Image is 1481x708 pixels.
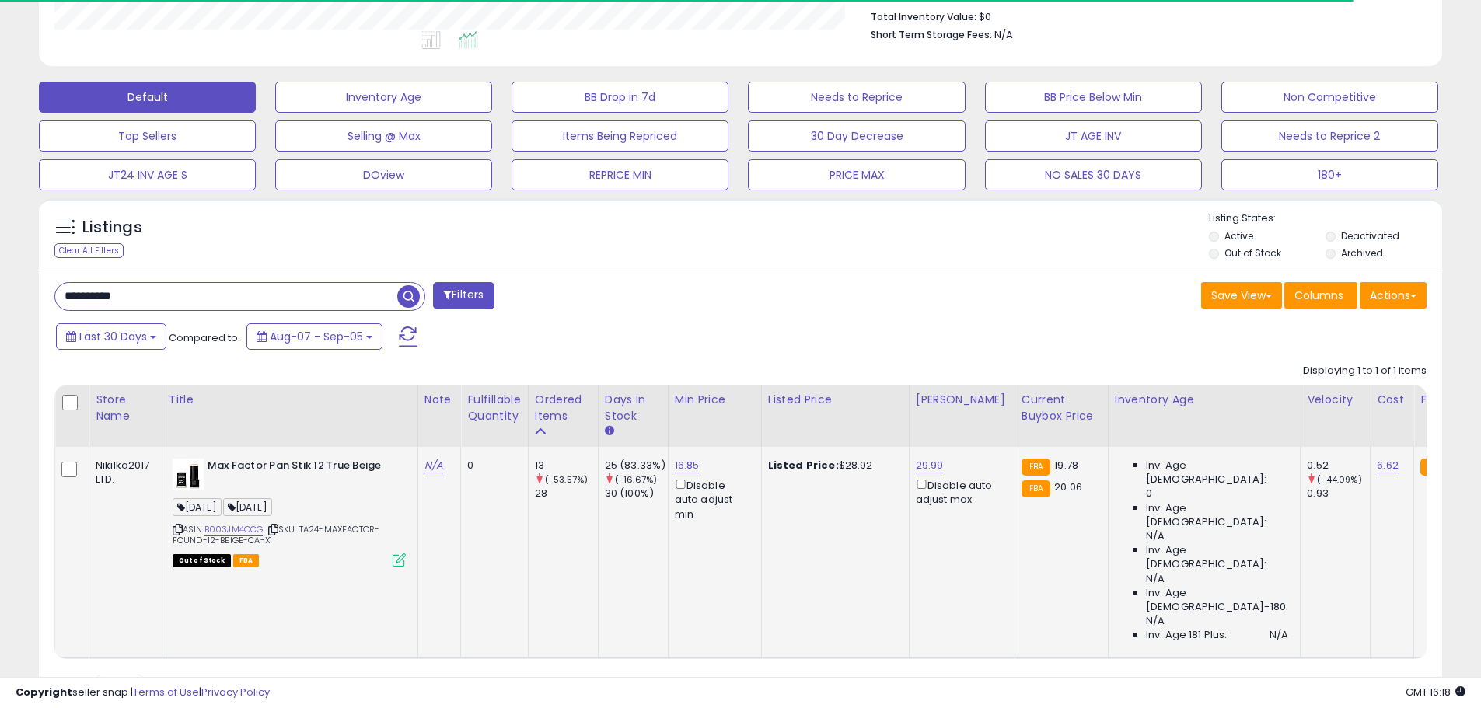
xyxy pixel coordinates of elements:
b: Short Term Storage Fees: [871,28,992,41]
div: Inventory Age [1115,392,1294,408]
div: Note [424,392,455,408]
div: 30 (100%) [605,487,668,500]
div: $28.92 [768,459,897,473]
span: 2025-10-6 16:18 GMT [1406,685,1465,699]
li: $0 [871,6,1415,25]
button: BB Drop in 7d [512,82,728,113]
button: BB Price Below Min [985,82,1202,113]
button: Needs to Reprice 2 [1221,120,1438,152]
span: 19.78 [1054,458,1078,473]
span: N/A [1146,529,1165,543]
span: Columns [1294,288,1343,303]
button: Inventory Age [275,82,492,113]
span: N/A [1146,614,1165,628]
img: 31tTM8W0UYL._SL40_.jpg [173,459,204,490]
span: 20.06 [1054,480,1082,494]
div: 0.52 [1307,459,1370,473]
small: FBA [1420,459,1449,476]
button: 30 Day Decrease [748,120,965,152]
div: ASIN: [173,459,406,565]
small: (-53.57%) [545,473,588,486]
a: 6.62 [1377,458,1399,473]
small: (-16.67%) [615,473,657,486]
a: B003JM4OCG [204,523,264,536]
button: Default [39,82,256,113]
span: Aug-07 - Sep-05 [270,329,363,344]
button: Items Being Repriced [512,120,728,152]
div: Title [169,392,411,408]
button: Actions [1360,282,1427,309]
label: Out of Stock [1224,246,1281,260]
span: FBA [233,554,260,567]
a: N/A [424,458,443,473]
span: N/A [1270,628,1288,642]
span: Compared to: [169,330,240,345]
button: Filters [433,282,494,309]
span: N/A [1146,572,1165,586]
b: Total Inventory Value: [871,10,976,23]
span: 0 [1146,487,1152,500]
button: Aug-07 - Sep-05 [246,323,382,350]
div: Days In Stock [605,392,662,424]
span: Inv. Age [DEMOGRAPHIC_DATA]: [1146,501,1288,529]
div: 13 [535,459,598,473]
a: 29.99 [916,458,944,473]
div: seller snap | | [16,685,270,700]
small: FBA [1022,459,1050,476]
span: Last 30 Days [79,329,147,344]
span: All listings that are currently out of stock and unavailable for purchase on Amazon [173,554,231,567]
button: Last 30 Days [56,323,166,350]
small: (-44.09%) [1317,473,1361,486]
button: 180+ [1221,159,1438,190]
small: FBA [1022,480,1050,497]
div: Disable auto adjust min [675,476,749,521]
button: Save View [1201,282,1282,309]
div: 28 [535,487,598,500]
b: Max Factor Pan Stik 12 True Beige [208,459,396,477]
label: Active [1224,229,1253,242]
button: DOview [275,159,492,190]
span: Inv. Age 181 Plus: [1146,628,1228,642]
button: PRICE MAX [748,159,965,190]
span: Inv. Age [DEMOGRAPHIC_DATA]: [1146,543,1288,571]
div: Min Price [675,392,755,408]
div: Current Buybox Price [1022,392,1102,424]
span: N/A [994,27,1013,42]
span: Inv. Age [DEMOGRAPHIC_DATA]: [1146,459,1288,487]
label: Deactivated [1341,229,1399,242]
div: [PERSON_NAME] [916,392,1008,408]
div: Velocity [1307,392,1364,408]
b: Listed Price: [768,458,839,473]
div: Listed Price [768,392,903,408]
div: Displaying 1 to 1 of 1 items [1303,364,1427,378]
div: Ordered Items [535,392,592,424]
small: Days In Stock. [605,424,614,438]
div: Cost [1377,392,1407,408]
button: Selling @ Max [275,120,492,152]
span: [DATE] [173,498,222,516]
p: Listing States: [1209,211,1442,226]
button: JT24 INV AGE S [39,159,256,190]
strong: Copyright [16,685,72,699]
span: Inv. Age [DEMOGRAPHIC_DATA]-180: [1146,586,1288,614]
div: Store Name [96,392,155,424]
div: 25 (83.33%) [605,459,668,473]
button: Needs to Reprice [748,82,965,113]
button: Top Sellers [39,120,256,152]
button: Non Competitive [1221,82,1438,113]
a: Privacy Policy [201,685,270,699]
div: 0.93 [1307,487,1370,500]
div: Clear All Filters [54,243,124,258]
div: 0 [467,459,515,473]
label: Archived [1341,246,1383,260]
a: Terms of Use [133,685,199,699]
button: REPRICE MIN [512,159,728,190]
span: [DATE] [223,498,272,516]
button: JT AGE INV [985,120,1202,152]
h5: Listings [82,217,142,239]
a: 16.85 [675,458,700,473]
div: Disable auto adjust max [916,476,1003,507]
span: | SKU: TA24-MAXFACTOR-FOUND-12-BEIGE-CA-X1 [173,523,380,546]
div: Fulfillable Quantity [467,392,521,424]
div: Nikilko2017 LTD. [96,459,150,487]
